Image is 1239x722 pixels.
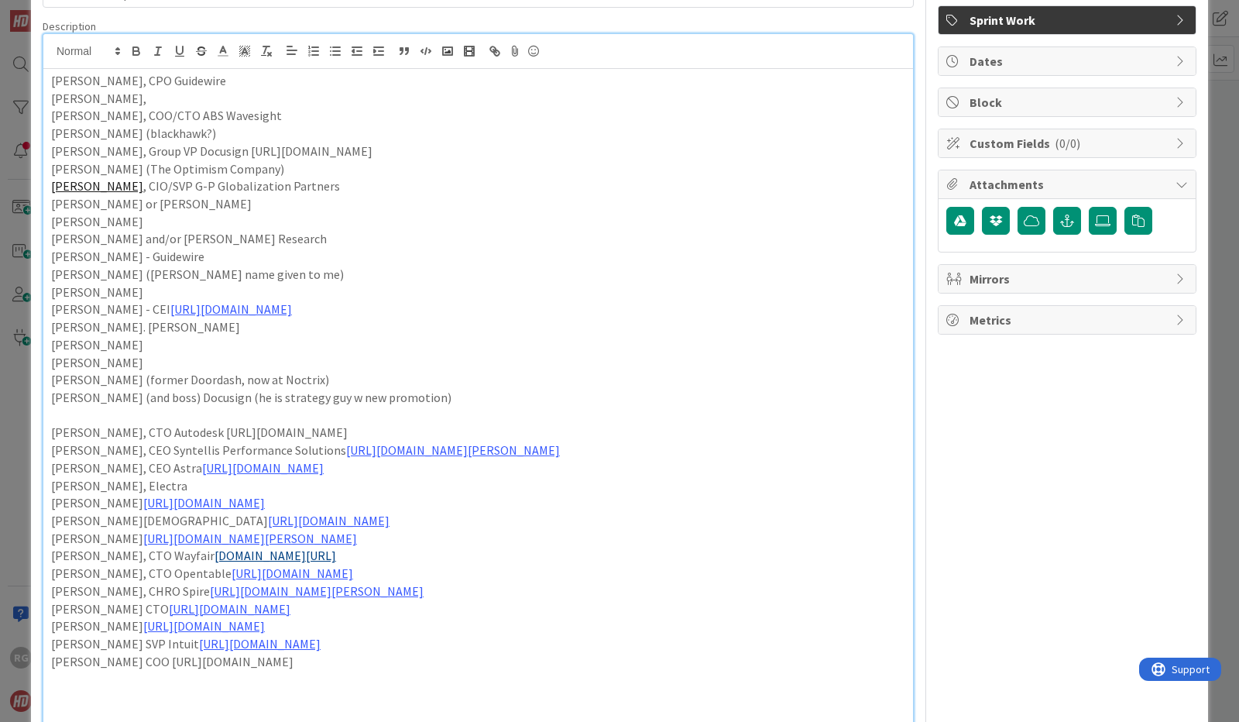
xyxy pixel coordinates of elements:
[51,107,905,125] p: [PERSON_NAME], COO/CTO ABS Wavesight
[970,52,1168,70] span: Dates
[51,547,905,565] p: [PERSON_NAME], CTO Wayfair
[199,636,321,652] a: [URL][DOMAIN_NAME]
[51,600,905,618] p: [PERSON_NAME] CTO
[51,160,905,178] p: [PERSON_NAME] (The Optimism Company)
[51,143,905,160] p: [PERSON_NAME], Group VP Docusign [URL][DOMAIN_NAME]
[268,513,390,528] a: [URL][DOMAIN_NAME]
[51,72,905,90] p: [PERSON_NAME], CPO Guidewire
[210,583,424,599] a: [URL][DOMAIN_NAME][PERSON_NAME]
[970,270,1168,288] span: Mirrors
[51,635,905,653] p: [PERSON_NAME] SVP Intuit
[51,248,905,266] p: [PERSON_NAME] - Guidewire
[51,354,905,372] p: [PERSON_NAME]
[143,618,265,634] a: [URL][DOMAIN_NAME]
[51,230,905,248] p: [PERSON_NAME] and/or [PERSON_NAME] Research
[970,311,1168,329] span: Metrics
[51,371,905,389] p: [PERSON_NAME] (former Doordash, now at Noctrix)
[51,565,905,583] p: [PERSON_NAME], CTO Opentable
[970,134,1168,153] span: Custom Fields
[51,424,905,442] p: [PERSON_NAME], CTO Autodesk [URL][DOMAIN_NAME]
[51,213,905,231] p: [PERSON_NAME]
[51,653,905,671] p: [PERSON_NAME] COO [URL][DOMAIN_NAME]
[51,512,905,530] p: [PERSON_NAME][DEMOGRAPHIC_DATA]
[51,90,905,108] p: [PERSON_NAME],
[1055,136,1080,151] span: ( 0/0 )
[970,93,1168,112] span: Block
[143,531,357,546] a: [URL][DOMAIN_NAME][PERSON_NAME]
[51,284,905,301] p: [PERSON_NAME]
[970,11,1168,29] span: Sprint Work
[51,318,905,336] p: [PERSON_NAME]. [PERSON_NAME]
[51,195,905,213] p: [PERSON_NAME] or [PERSON_NAME]
[143,495,265,511] a: [URL][DOMAIN_NAME]
[51,617,905,635] p: [PERSON_NAME]
[51,494,905,512] p: [PERSON_NAME]
[202,460,324,476] a: [URL][DOMAIN_NAME]
[51,442,905,459] p: [PERSON_NAME], CEO Syntellis Performance Solutions
[51,389,905,407] p: [PERSON_NAME] (and boss) Docusign (he is strategy guy w new promotion)
[215,548,336,563] a: [DOMAIN_NAME][URL]
[170,301,292,317] a: [URL][DOMAIN_NAME]
[51,125,905,143] p: [PERSON_NAME] (blackhawk?)
[51,530,905,548] p: [PERSON_NAME]
[51,336,905,354] p: [PERSON_NAME]
[51,477,905,495] p: [PERSON_NAME], Electra
[33,2,70,21] span: Support
[169,601,290,617] a: [URL][DOMAIN_NAME]
[232,566,353,581] a: [URL][DOMAIN_NAME]
[43,19,96,33] span: Description
[51,301,905,318] p: [PERSON_NAME] - CEI
[51,583,905,600] p: [PERSON_NAME], CHRO Spire
[51,266,905,284] p: [PERSON_NAME] ([PERSON_NAME] name given to me)
[346,442,560,458] a: [URL][DOMAIN_NAME][PERSON_NAME]
[970,175,1168,194] span: Attachments
[51,178,143,194] a: [PERSON_NAME]
[51,459,905,477] p: [PERSON_NAME], CEO Astra
[51,177,905,195] p: , CIO/SVP G-P Globalization Partners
